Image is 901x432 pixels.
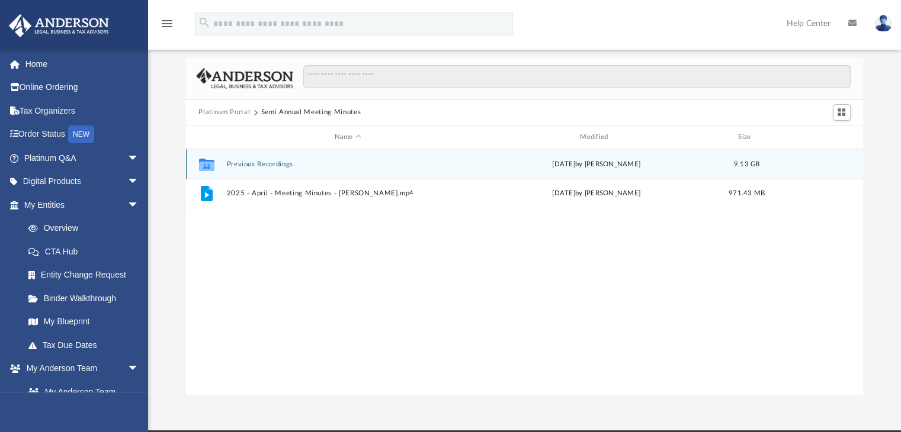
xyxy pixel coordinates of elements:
div: [DATE] by [PERSON_NAME] [474,189,717,199]
a: My Entitiesarrow_drop_down [8,193,157,217]
div: [DATE] by [PERSON_NAME] [474,159,717,170]
div: grid [186,149,864,394]
img: User Pic [874,15,892,32]
a: Home [8,52,157,76]
div: id [191,132,220,143]
a: Digital Productsarrow_drop_down [8,170,157,194]
img: Anderson Advisors Platinum Portal [5,14,113,37]
button: Switch to Grid View [833,104,851,121]
button: 2025 - April - Meeting Minutes - [PERSON_NAME].mp4 [226,190,469,198]
a: Tax Due Dates [17,333,157,357]
a: Binder Walkthrough [17,286,157,310]
div: Name [226,132,469,143]
button: Platinum Portal [198,107,250,118]
span: 9.13 GB [733,161,759,167]
a: Platinum Q&Aarrow_drop_down [8,146,157,170]
div: Size [723,132,770,143]
div: NEW [68,125,94,143]
a: Tax Organizers [8,99,157,122]
div: id [775,132,858,143]
span: arrow_drop_down [127,170,151,194]
a: Overview [17,217,157,240]
i: search [198,16,211,29]
a: menu [160,22,174,31]
input: Search files and folders [303,65,850,88]
a: Order StatusNEW [8,122,157,147]
button: Previous Recordings [226,160,469,168]
a: CTA Hub [17,240,157,263]
span: 971.43 MB [728,191,764,197]
button: Semi Annual Meeting Minutes [261,107,361,118]
span: arrow_drop_down [127,193,151,217]
a: Online Ordering [8,76,157,99]
span: arrow_drop_down [127,357,151,381]
i: menu [160,17,174,31]
a: Entity Change Request [17,263,157,287]
a: My Anderson Team [17,380,145,404]
span: arrow_drop_down [127,146,151,170]
div: Modified [474,132,718,143]
a: My Blueprint [17,310,151,334]
a: My Anderson Teamarrow_drop_down [8,357,151,381]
